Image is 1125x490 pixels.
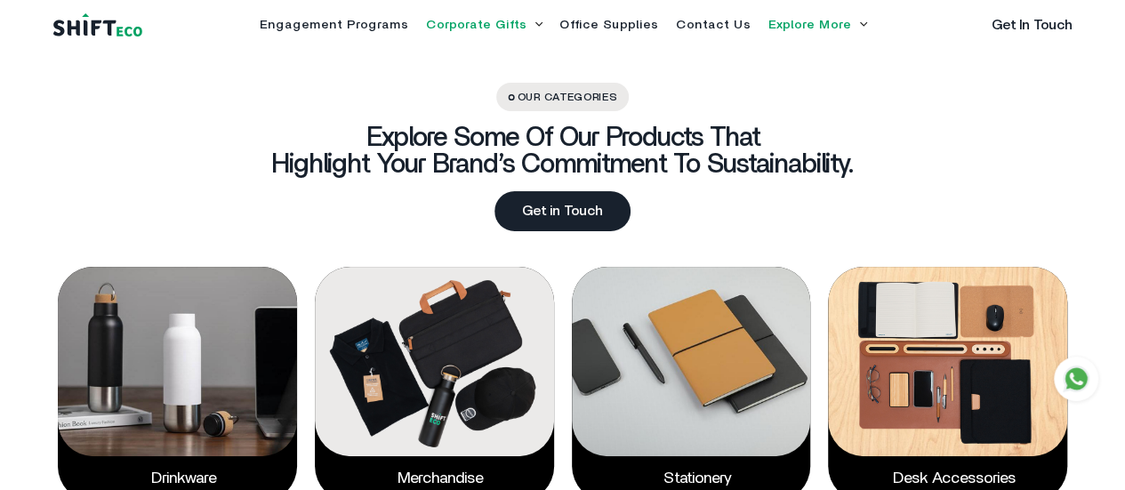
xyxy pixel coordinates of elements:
img: stationary.png [572,267,811,456]
img: desk-accessories.png [828,267,1067,456]
a: Explore More [768,19,851,31]
a: Get in Touch [494,191,631,231]
a: Engagement Programs [260,19,408,31]
img: Merchandise.png [315,267,554,456]
img: Drinkware.png [58,267,297,456]
span: Our Categories [496,83,630,111]
a: Drinkware [151,470,204,486]
a: Stationery [663,470,719,486]
a: Contact Us [676,19,751,31]
a: Office Supplies [559,19,658,31]
a: Get In Touch [992,18,1073,32]
h3: Explore some of our products that highlight your brand’s commitment to sustainability. [271,125,854,178]
a: Merchandise [398,470,470,486]
a: Desk accessories [893,470,1003,486]
a: Corporate Gifts [426,19,526,31]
